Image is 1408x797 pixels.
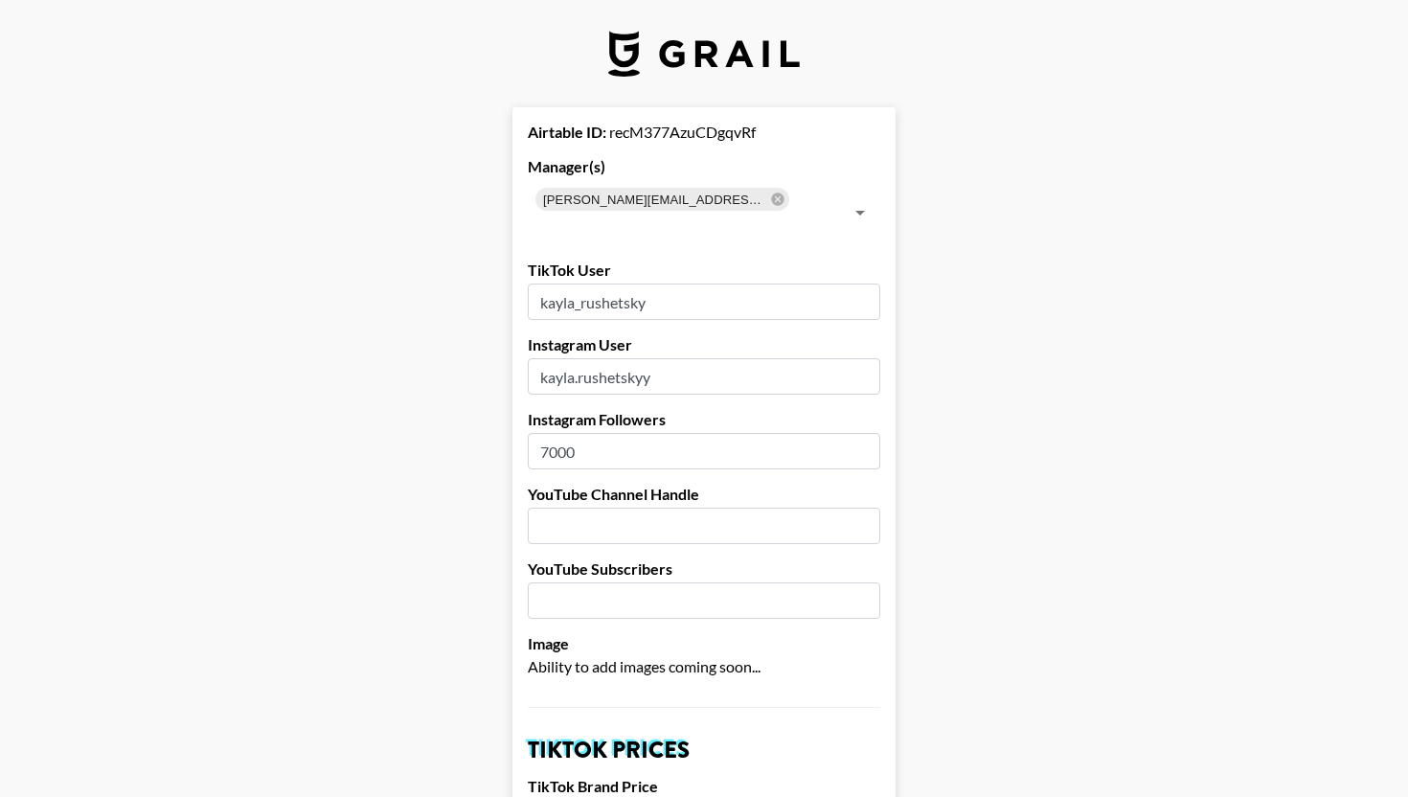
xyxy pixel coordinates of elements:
[535,189,774,211] span: [PERSON_NAME][EMAIL_ADDRESS][DOMAIN_NAME]
[528,157,880,176] label: Manager(s)
[528,739,880,762] h2: TikTok Prices
[847,199,874,226] button: Open
[608,31,800,77] img: Grail Talent Logo
[528,657,761,675] span: Ability to add images coming soon...
[528,123,606,141] strong: Airtable ID:
[528,634,880,653] label: Image
[528,123,880,142] div: recM377AzuCDgqvRf
[528,335,880,354] label: Instagram User
[528,410,880,429] label: Instagram Followers
[535,188,789,211] div: [PERSON_NAME][EMAIL_ADDRESS][DOMAIN_NAME]
[528,261,880,280] label: TikTok User
[528,777,880,796] label: TikTok Brand Price
[528,485,880,504] label: YouTube Channel Handle
[528,559,880,579] label: YouTube Subscribers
